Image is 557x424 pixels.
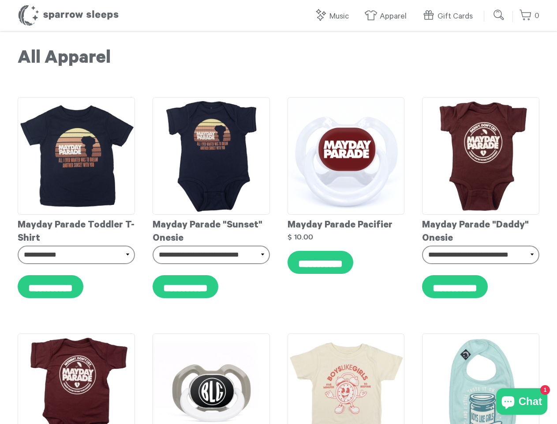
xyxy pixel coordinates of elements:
[422,7,477,26] a: Gift Cards
[153,215,270,246] div: Mayday Parade "Sunset" Onesie
[314,7,353,26] a: Music
[18,97,135,215] img: MaydayParade-SunsetToddlerT-shirt_grande.png
[288,97,405,215] img: MaydayParadePacifierMockup_grande.png
[493,388,550,417] inbox-online-store-chat: Shopify online store chat
[288,233,313,241] strong: $ 10.00
[18,215,135,246] div: Mayday Parade Toddler T-Shirt
[490,6,508,24] input: Submit
[288,215,405,232] div: Mayday Parade Pacifier
[18,49,539,71] h1: All Apparel
[153,97,270,215] img: MaydayParade-SunsetOnesie_grande.png
[364,7,411,26] a: Apparel
[18,4,119,26] h1: Sparrow Sleeps
[519,7,539,26] a: 0
[422,97,539,215] img: Mayday_Parade_-_Daddy_Onesie_grande.png
[422,215,539,246] div: Mayday Parade "Daddy" Onesie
